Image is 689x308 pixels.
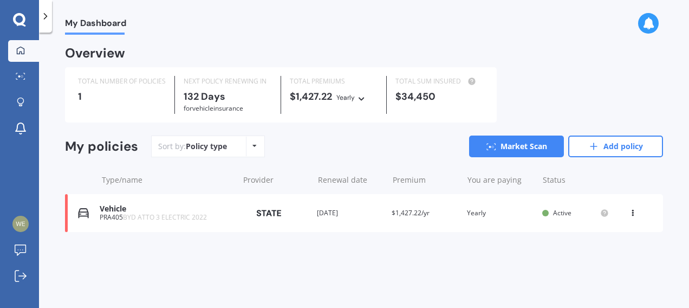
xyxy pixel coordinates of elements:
[102,175,235,185] div: Type/name
[78,76,166,87] div: TOTAL NUMBER OF POLICIES
[290,76,378,87] div: TOTAL PREMIUMS
[393,175,459,185] div: Premium
[467,208,534,219] div: Yearly
[78,208,89,219] img: Vehicle
[78,91,166,102] div: 1
[336,92,355,103] div: Yearly
[553,208,571,217] span: Active
[318,175,384,185] div: Renewal date
[184,90,225,103] b: 132 Days
[65,139,138,155] div: My policies
[65,48,125,59] div: Overview
[467,175,534,185] div: You are paying
[242,203,296,223] img: State
[65,18,126,33] span: My Dashboard
[568,136,663,157] a: Add policy
[184,104,243,113] span: for Vehicle insurance
[392,208,430,217] span: $1,427.22/yr
[543,175,609,185] div: Status
[317,208,383,219] div: [DATE]
[100,214,233,221] div: PRA405
[395,91,483,102] div: $34,450
[184,76,271,87] div: NEXT POLICY RENEWING IN
[186,141,227,152] div: Policy type
[100,204,233,214] div: Vehicle
[12,216,29,232] img: a69f59048df1f6c181df08610679aa8b
[395,76,483,87] div: TOTAL SUM INSURED
[158,141,227,152] div: Sort by:
[243,175,309,185] div: Provider
[290,91,378,103] div: $1,427.22
[123,213,207,222] span: BYD ATTO 3 ELECTRIC 2022
[469,136,564,157] a: Market Scan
